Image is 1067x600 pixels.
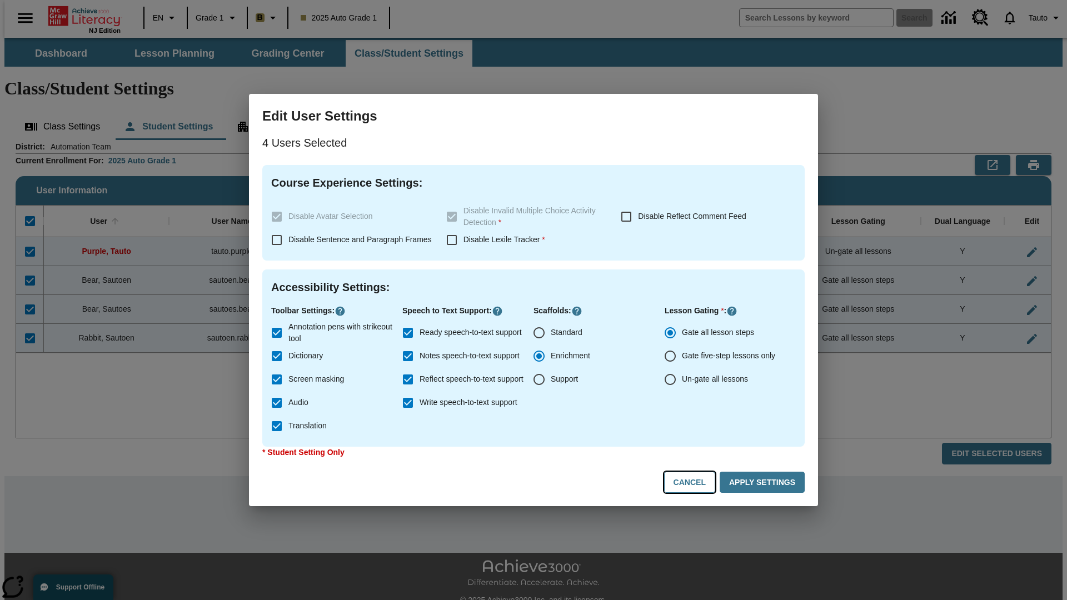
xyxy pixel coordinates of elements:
[288,235,432,244] span: Disable Sentence and Paragraph Frames
[288,373,344,385] span: Screen masking
[463,235,545,244] span: Disable Lexile Tracker
[288,212,373,221] span: Disable Avatar Selection
[551,350,590,362] span: Enrichment
[420,397,517,408] span: Write speech-to-text support
[271,305,402,317] p: Toolbar Settings :
[492,306,503,317] button: Click here to know more about
[440,205,612,228] label: These settings are specific to individual classes. To see these settings or make changes, please ...
[463,206,596,227] span: Disable Invalid Multiple Choice Activity Detection
[682,327,754,338] span: Gate all lesson steps
[288,350,323,362] span: Dictionary
[262,107,805,125] h3: Edit User Settings
[571,306,582,317] button: Click here to know more about
[288,321,393,344] span: Annotation pens with strikeout tool
[271,174,796,192] h4: Course Experience Settings :
[720,472,805,493] button: Apply Settings
[262,447,805,458] p: * Student Setting Only
[420,373,523,385] span: Reflect speech-to-text support
[420,350,520,362] span: Notes speech-to-text support
[682,373,748,385] span: Un-gate all lessons
[665,305,796,317] p: Lesson Gating :
[262,134,805,152] p: 4 Users Selected
[288,397,308,408] span: Audio
[420,327,522,338] span: Ready speech-to-text support
[682,350,775,362] span: Gate five-step lessons only
[271,278,796,296] h4: Accessibility Settings :
[265,205,437,228] label: These settings are specific to individual classes. To see these settings or make changes, please ...
[335,306,346,317] button: Click here to know more about
[638,212,746,221] span: Disable Reflect Comment Feed
[551,327,582,338] span: Standard
[533,305,665,317] p: Scaffolds :
[551,373,578,385] span: Support
[664,472,715,493] button: Cancel
[402,305,533,317] p: Speech to Text Support :
[726,306,737,317] button: Click here to know more about
[288,420,327,432] span: Translation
